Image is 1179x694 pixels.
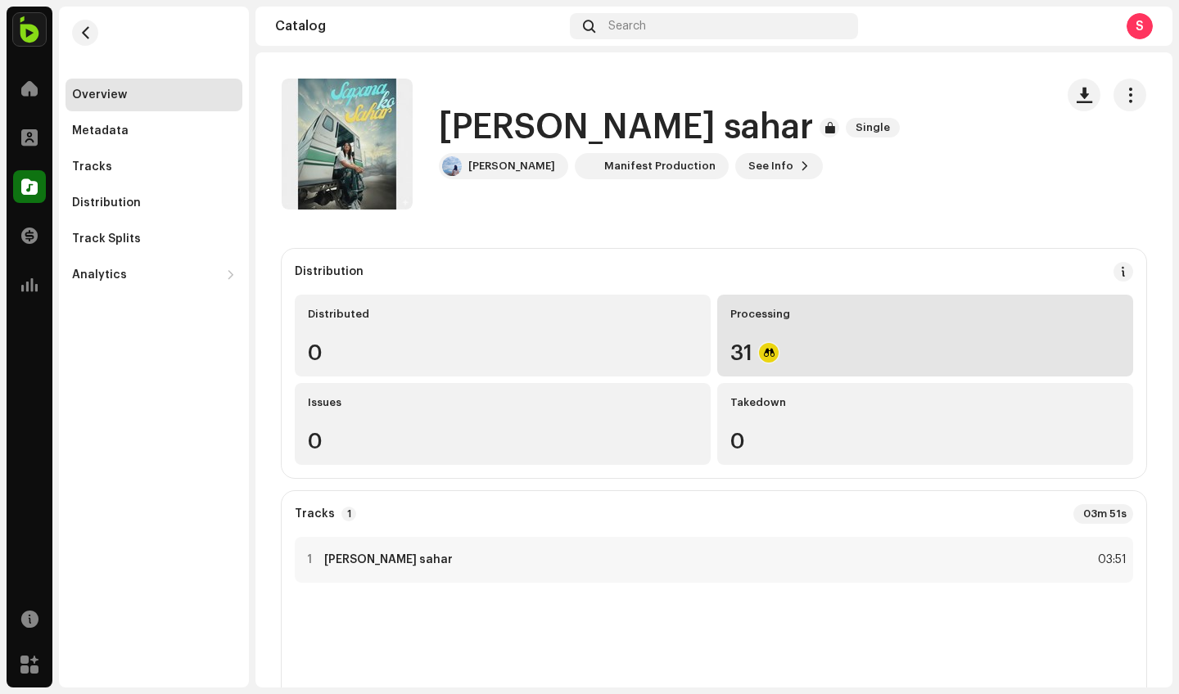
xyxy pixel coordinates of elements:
span: Single [846,118,900,137]
div: 03m 51s [1073,504,1133,524]
re-m-nav-dropdown: Analytics [65,259,242,291]
strong: Tracks [295,507,335,520]
img: 770d7da5-3655-457a-9de4-59a1c1ab155e [442,156,462,176]
div: S [1127,13,1153,39]
re-m-nav-item: Overview [65,79,242,111]
div: Distribution [72,196,141,210]
div: Metadata [72,124,129,137]
div: Issues [308,396,698,409]
div: Processing [730,308,1120,321]
div: Analytics [72,268,127,282]
re-m-nav-item: Tracks [65,151,242,183]
button: See Info [735,153,823,179]
p-badge: 1 [341,507,356,521]
strong: [PERSON_NAME] sahar [324,553,453,566]
div: [PERSON_NAME] [468,160,555,173]
div: Track Splits [72,232,141,246]
div: Distribution [295,265,364,278]
re-m-nav-item: Metadata [65,115,242,147]
div: Manifest Production [604,160,716,173]
div: Overview [72,88,127,101]
div: 03:51 [1091,550,1127,570]
re-m-nav-item: Track Splits [65,223,242,255]
span: See Info [748,150,793,183]
div: Takedown [730,396,1120,409]
div: Distributed [308,308,698,321]
img: 1101a203-098c-4476-bbd3-7ad6d5604465 [13,13,46,46]
div: Tracks [72,160,112,173]
img: 3b227a45-1dd1-45a4-b8ce-b8ff42b63607 [578,156,598,176]
span: Search [608,20,646,33]
h1: [PERSON_NAME] sahar [439,109,813,146]
re-m-nav-item: Distribution [65,187,242,219]
div: Catalog [275,20,563,33]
